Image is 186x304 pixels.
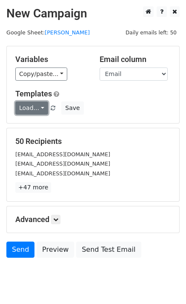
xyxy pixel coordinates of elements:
[6,6,180,21] h2: New Campaign
[45,29,90,36] a: [PERSON_NAME]
[123,28,180,37] span: Daily emails left: 50
[15,137,171,146] h5: 50 Recipients
[15,170,110,177] small: [EMAIL_ADDRESS][DOMAIN_NAME]
[15,89,52,98] a: Templates
[15,215,171,224] h5: Advanced
[6,242,34,258] a: Send
[100,55,171,64] h5: Email column
[61,101,83,115] button: Save
[76,242,141,258] a: Send Test Email
[123,29,180,36] a: Daily emails left: 50
[15,101,48,115] a: Load...
[15,68,67,81] a: Copy/paste...
[143,263,186,304] iframe: Chat Widget
[37,242,74,258] a: Preview
[15,160,110,167] small: [EMAIL_ADDRESS][DOMAIN_NAME]
[15,151,110,158] small: [EMAIL_ADDRESS][DOMAIN_NAME]
[15,55,87,64] h5: Variables
[6,29,90,36] small: Google Sheet:
[15,182,51,193] a: +47 more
